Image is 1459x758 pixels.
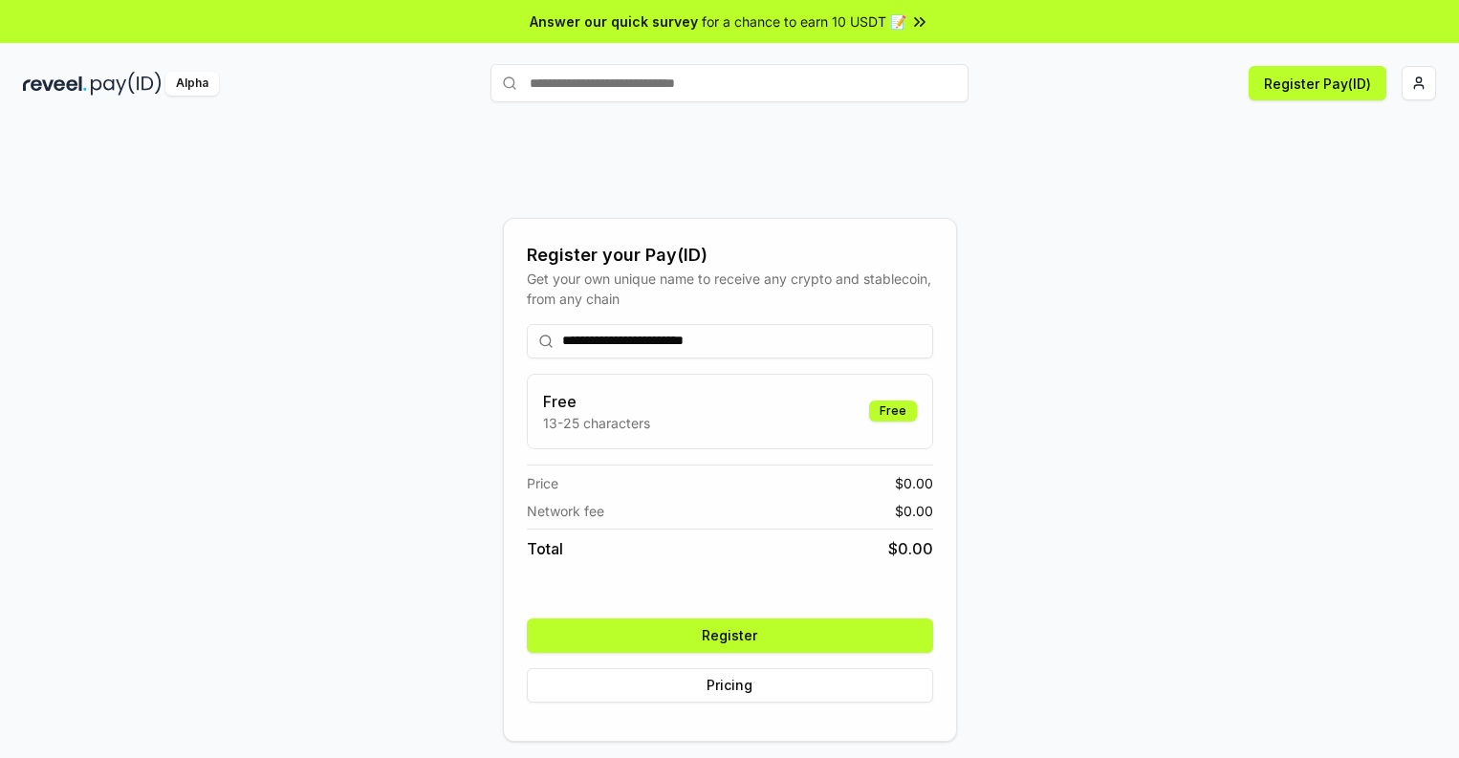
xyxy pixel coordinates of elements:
[895,501,933,521] span: $ 0.00
[530,11,698,32] span: Answer our quick survey
[527,242,933,269] div: Register your Pay(ID)
[869,401,917,422] div: Free
[888,537,933,560] span: $ 0.00
[702,11,906,32] span: for a chance to earn 10 USDT 📝
[527,501,604,521] span: Network fee
[91,72,162,96] img: pay_id
[23,72,87,96] img: reveel_dark
[527,618,933,653] button: Register
[165,72,219,96] div: Alpha
[527,537,563,560] span: Total
[527,668,933,703] button: Pricing
[895,473,933,493] span: $ 0.00
[527,473,558,493] span: Price
[543,390,650,413] h3: Free
[1249,66,1386,100] button: Register Pay(ID)
[527,269,933,309] div: Get your own unique name to receive any crypto and stablecoin, from any chain
[543,413,650,433] p: 13-25 characters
